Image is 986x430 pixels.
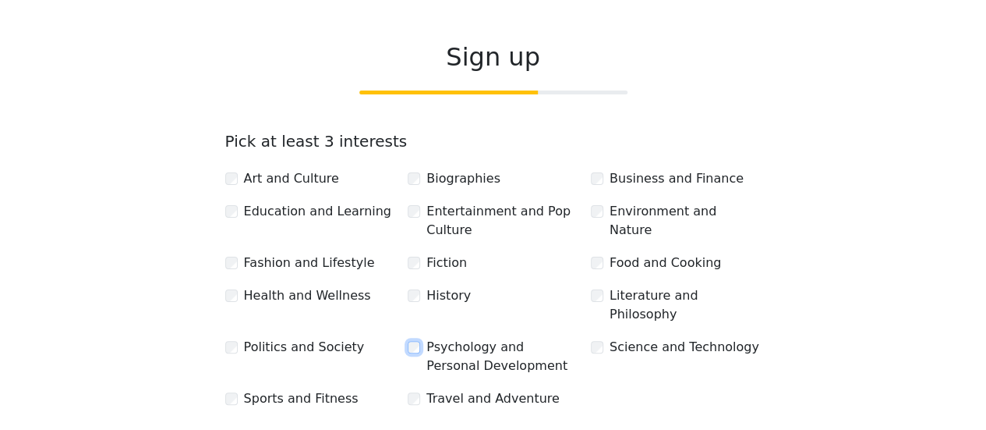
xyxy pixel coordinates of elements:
label: Psychology and Personal Development [426,338,578,375]
label: Science and Technology [610,338,759,357]
label: Education and Learning [244,202,391,221]
label: Politics and Society [244,338,365,357]
label: Fashion and Lifestyle [244,254,375,272]
label: Sports and Fitness [244,389,359,408]
label: Fiction [426,254,467,272]
label: Health and Wellness [244,286,371,305]
label: Pick at least 3 interests [225,132,408,151]
label: Business and Finance [610,169,744,188]
label: History [426,286,471,305]
label: Travel and Adventure [426,389,560,408]
label: Literature and Philosophy [610,286,762,324]
label: Biographies [426,169,500,188]
label: Art and Culture [244,169,339,188]
label: Environment and Nature [610,202,762,240]
h2: Sign up [225,42,762,72]
label: Food and Cooking [610,254,721,272]
label: Entertainment and Pop Culture [426,202,578,240]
